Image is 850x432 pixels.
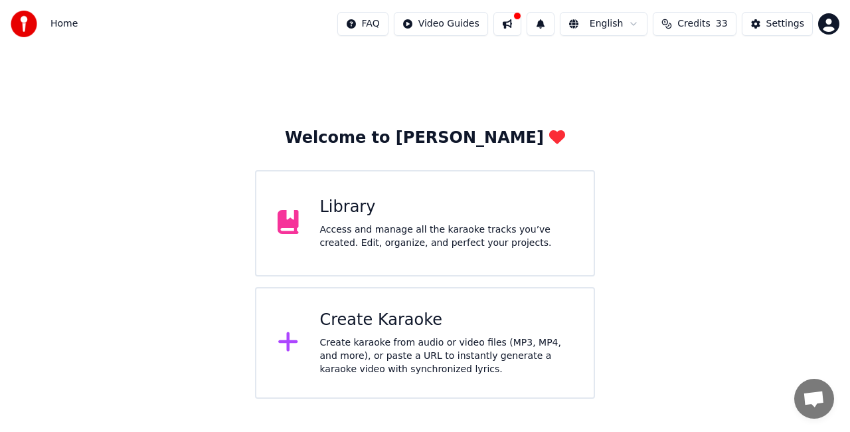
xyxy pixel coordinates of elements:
[285,128,565,149] div: Welcome to [PERSON_NAME]
[766,17,804,31] div: Settings
[320,197,573,218] div: Library
[716,17,728,31] span: 33
[11,11,37,37] img: youka
[653,12,736,36] button: Credits33
[394,12,488,36] button: Video Guides
[320,310,573,331] div: Create Karaoke
[320,336,573,376] div: Create karaoke from audio or video files (MP3, MP4, and more), or paste a URL to instantly genera...
[320,223,573,250] div: Access and manage all the karaoke tracks you’ve created. Edit, organize, and perfect your projects.
[50,17,78,31] nav: breadcrumb
[677,17,710,31] span: Credits
[742,12,813,36] button: Settings
[337,12,388,36] button: FAQ
[794,379,834,419] div: Avoin keskustelu
[50,17,78,31] span: Home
